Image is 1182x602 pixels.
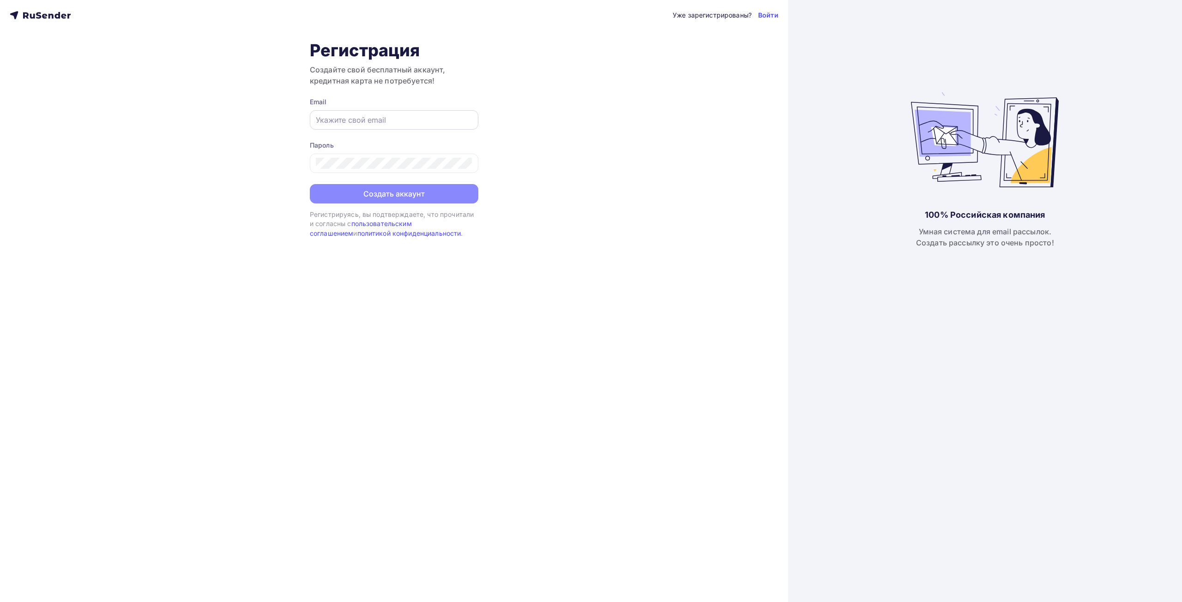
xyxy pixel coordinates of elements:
[758,11,778,20] a: Войти
[310,220,412,237] a: пользовательским соглашением
[310,64,478,86] h3: Создайте свой бесплатный аккаунт, кредитная карта не потребуется!
[310,210,478,238] div: Регистрируясь, вы подтверждаете, что прочитали и согласны с и .
[916,226,1054,248] div: Умная система для email рассылок. Создать рассылку это очень просто!
[357,229,461,237] a: политикой конфиденциальности
[310,141,478,150] div: Пароль
[316,114,472,125] input: Укажите свой email
[310,97,478,107] div: Email
[310,184,478,203] button: Создать аккаунт
[925,209,1045,221] div: 100% Российская компания
[310,40,478,60] h1: Регистрация
[673,11,752,20] div: Уже зарегистрированы?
